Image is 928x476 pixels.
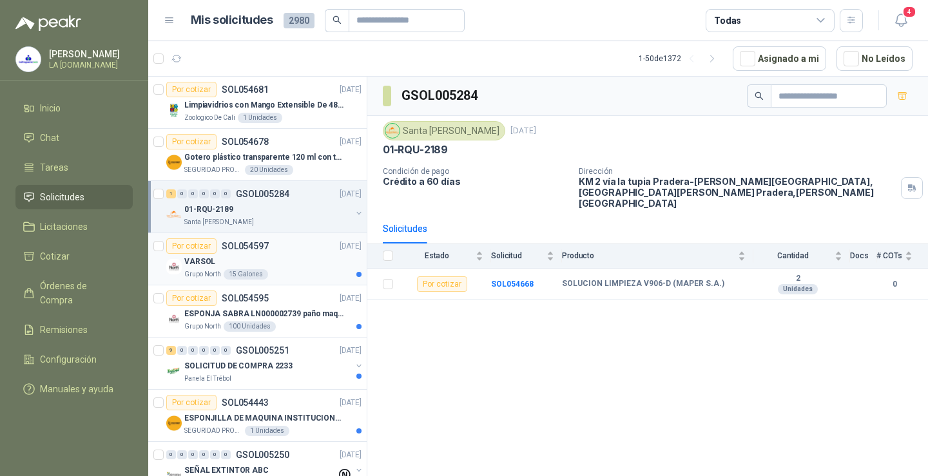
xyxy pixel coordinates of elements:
[166,290,217,306] div: Por cotizar
[210,189,220,198] div: 0
[221,450,231,459] div: 0
[40,220,88,234] span: Licitaciones
[340,136,362,148] p: [DATE]
[188,450,198,459] div: 0
[417,276,467,292] div: Por cotizar
[166,343,364,384] a: 9 0 0 0 0 0 GSOL005251[DATE] Company LogoSOLICITUD DE COMPRA 2233Panela El Trébol
[224,269,268,280] div: 15 Galones
[148,233,367,285] a: Por cotizarSOL054597[DATE] Company LogoVARSOLGrupo North15 Galones
[184,426,242,436] p: SEGURIDAD PROVISER LTDA
[40,101,61,115] span: Inicio
[15,126,133,150] a: Chat
[184,204,233,216] p: 01-RQU-2189
[184,360,293,372] p: SOLICITUD DE COMPRA 2233
[199,346,209,355] div: 0
[876,243,928,269] th: # COTs
[15,274,133,312] a: Órdenes de Compra
[184,374,231,384] p: Panela El Trébol
[166,395,217,410] div: Por cotizar
[40,190,84,204] span: Solicitudes
[340,449,362,461] p: [DATE]
[15,96,133,120] a: Inicio
[383,121,505,140] div: Santa [PERSON_NAME]
[184,321,221,332] p: Grupo North
[166,186,364,227] a: 1 0 0 0 0 0 GSOL005284[DATE] Company Logo01-RQU-2189Santa [PERSON_NAME]
[166,415,182,431] img: Company Logo
[40,160,68,175] span: Tareas
[222,294,269,303] p: SOL054595
[166,346,176,355] div: 9
[188,189,198,198] div: 0
[383,167,568,176] p: Condición de pago
[49,61,130,69] p: LA [DOMAIN_NAME]
[15,214,133,239] a: Licitaciones
[562,279,724,289] b: SOLUCION LIMPIEZA V906-D (MAPER S.A.)
[210,346,220,355] div: 0
[238,113,282,123] div: 1 Unidades
[385,124,400,138] img: Company Logo
[902,6,916,18] span: 4
[562,251,735,260] span: Producto
[15,15,81,31] img: Logo peakr
[166,102,182,118] img: Company Logo
[15,347,133,372] a: Configuración
[184,269,221,280] p: Grupo North
[184,99,345,111] p: Limpiavidrios con Mango Extensible De 48 a 78 cm
[148,390,367,442] a: Por cotizarSOL054443[DATE] Company LogoESPONJILLA DE MAQUINA INSTITUCIONAL-NEGRA X 12 UNIDADESSEG...
[876,278,913,290] b: 0
[284,13,314,28] span: 2980
[383,176,568,187] p: Crédito a 60 días
[245,426,289,436] div: 1 Unidades
[876,251,902,260] span: # COTs
[15,318,133,342] a: Remisiones
[166,238,217,254] div: Por cotizar
[210,450,220,459] div: 0
[562,243,753,269] th: Producto
[184,165,242,175] p: SEGURIDAD PROVISER LTDA
[889,9,913,32] button: 4
[188,346,198,355] div: 0
[148,285,367,338] a: Por cotizarSOL054595[DATE] Company LogoESPONJA SABRA LN000002739 paño maquina 3m 14cm x10 mGrupo ...
[177,346,187,355] div: 0
[491,251,544,260] span: Solicitud
[221,189,231,198] div: 0
[184,217,254,227] p: Santa [PERSON_NAME]
[199,450,209,459] div: 0
[733,46,826,71] button: Asignado a mi
[222,242,269,251] p: SOL054597
[755,91,764,100] span: search
[224,321,276,332] div: 100 Unidades
[148,77,367,129] a: Por cotizarSOL054681[DATE] Company LogoLimpiavidrios con Mango Extensible De 48 a 78 cmZoologico ...
[199,189,209,198] div: 0
[491,280,534,289] a: SOL054668
[850,243,876,269] th: Docs
[222,398,269,407] p: SOL054443
[340,84,362,96] p: [DATE]
[236,189,289,198] p: GSOL005284
[222,137,269,146] p: SOL054678
[166,155,182,170] img: Company Logo
[383,143,448,157] p: 01-RQU-2189
[340,240,362,252] p: [DATE]
[166,189,176,198] div: 1
[184,256,215,268] p: VARSOL
[166,207,182,222] img: Company Logo
[40,131,59,145] span: Chat
[491,243,562,269] th: Solicitud
[40,323,88,337] span: Remisiones
[40,249,70,263] span: Cotizar
[753,251,832,260] span: Cantidad
[579,167,896,176] p: Dirección
[184,412,345,424] p: ESPONJILLA DE MAQUINA INSTITUCIONAL-NEGRA X 12 UNIDADES
[15,377,133,401] a: Manuales y ayuda
[245,165,293,175] div: 20 Unidades
[383,222,427,236] div: Solicitudes
[184,151,345,164] p: Gotero plástico transparente 120 ml con tapa de seguridad
[340,345,362,357] p: [DATE]
[40,382,113,396] span: Manuales y ayuda
[510,125,536,137] p: [DATE]
[166,363,182,379] img: Company Logo
[166,134,217,149] div: Por cotizar
[333,15,342,24] span: search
